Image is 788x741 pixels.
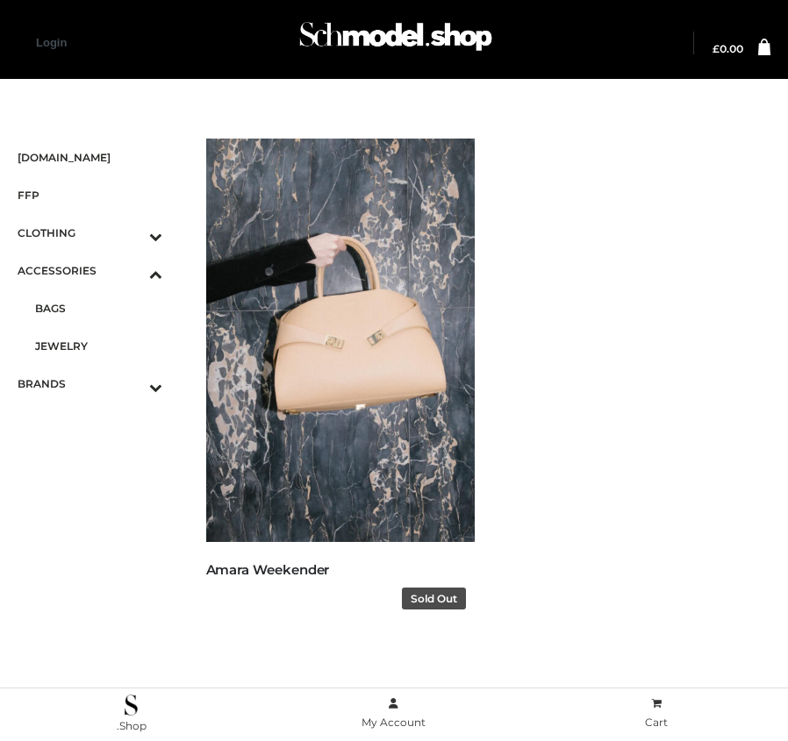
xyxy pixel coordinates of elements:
a: BRANDSToggle Submenu [18,365,162,403]
a: My Account [262,694,525,733]
button: Toggle Submenu [101,214,162,252]
span: Sold Out [402,588,466,609]
a: Amara Weekender [206,561,330,578]
span: BRANDS [18,374,162,394]
span: Cart [645,716,668,729]
button: Toggle Submenu [101,252,162,289]
a: ACCESSORIESToggle Submenu [18,252,162,289]
a: Cart [526,694,788,733]
span: JEWELRY [35,336,162,356]
span: BAGS [35,298,162,318]
span: [DOMAIN_NAME] [18,147,162,167]
a: BAGS [35,289,162,327]
a: JEWELRY [35,327,162,365]
a: Login [36,36,67,49]
bdi: 0.00 [713,42,743,55]
button: Toggle Submenu [101,365,162,403]
a: Schmodel Admin 964 [291,15,497,72]
span: £ [713,42,720,55]
a: FFP [18,176,162,214]
a: [DOMAIN_NAME] [18,139,162,176]
a: £0.00 [713,44,743,54]
span: My Account [362,716,426,729]
a: CLOTHINGToggle Submenu [18,214,162,252]
span: ACCESSORIES [18,260,162,281]
span: FFP [18,185,162,205]
span: CLOTHING [18,223,162,243]
img: Schmodel Admin 964 [295,10,497,72]
img: .Shop [125,695,138,716]
span: .Shop [117,719,147,732]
